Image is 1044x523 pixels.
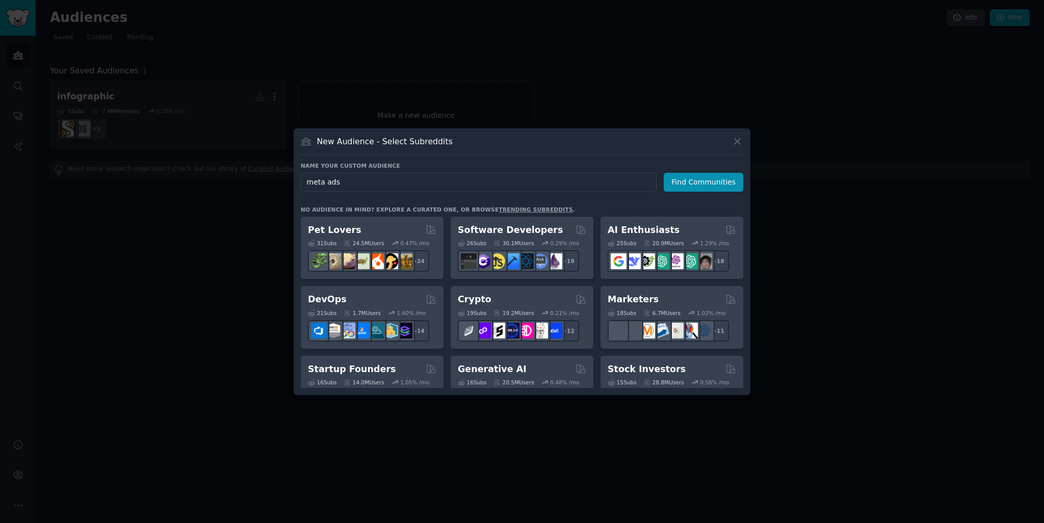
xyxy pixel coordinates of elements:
[518,323,534,338] img: defiblockchain
[354,253,370,269] img: turtle
[382,253,398,269] img: PetAdvice
[308,309,336,317] div: 21 Sub s
[558,250,579,272] div: + 19
[668,323,684,338] img: googleads
[397,323,412,338] img: PlatformEngineers
[499,206,572,213] a: trending subreddits
[368,253,384,269] img: cockatiel
[493,309,534,317] div: 19.2M Users
[382,323,398,338] img: aws_cdk
[639,323,655,338] img: AskMarketing
[311,323,327,338] img: azuredevops
[301,173,657,192] input: Pick a short name, like "Digital Marketers" or "Movie-Goers"
[608,363,686,376] h2: Stock Investors
[682,253,698,269] img: chatgpt_prompts_
[493,379,534,386] div: 20.5M Users
[668,253,684,269] img: OpenAIDev
[546,323,562,338] img: defi_
[664,173,743,192] button: Find Communities
[308,240,336,247] div: 31 Sub s
[639,253,655,269] img: AItoolsCatalog
[301,206,575,213] div: No audience in mind? Explore a curated one, or browse .
[550,240,579,247] div: 0.29 % /mo
[354,323,370,338] img: DevOpsLinks
[608,309,636,317] div: 18 Sub s
[461,323,477,338] img: ethfinance
[608,240,636,247] div: 25 Sub s
[643,240,684,247] div: 20.9M Users
[489,253,505,269] img: learnjavascript
[608,224,680,237] h2: AI Enthusiasts
[475,253,491,269] img: csharp
[558,320,579,342] div: + 12
[458,293,491,306] h2: Crypto
[643,309,681,317] div: 6.7M Users
[317,136,453,147] h3: New Audience - Select Subreddits
[643,379,684,386] div: 28.8M Users
[708,320,729,342] div: + 11
[654,323,669,338] img: Emailmarketing
[696,323,712,338] img: OnlineMarketing
[550,309,579,317] div: 0.21 % /mo
[489,323,505,338] img: ethstaker
[458,309,486,317] div: 19 Sub s
[344,309,381,317] div: 1.7M Users
[700,379,729,386] div: 0.56 % /mo
[397,253,412,269] img: dogbreed
[625,323,641,338] img: bigseo
[344,240,384,247] div: 24.5M Users
[532,253,548,269] img: AskComputerScience
[325,323,341,338] img: AWS_Certified_Experts
[400,240,429,247] div: 0.47 % /mo
[654,253,669,269] img: chatgpt_promptDesign
[611,323,627,338] img: content_marketing
[697,309,726,317] div: 1.02 % /mo
[308,293,347,306] h2: DevOps
[308,379,336,386] div: 16 Sub s
[504,253,519,269] img: iOSProgramming
[458,379,486,386] div: 16 Sub s
[696,253,712,269] img: ArtificalIntelligence
[340,323,355,338] img: Docker_DevOps
[397,309,426,317] div: 1.60 % /mo
[344,379,384,386] div: 14.0M Users
[504,323,519,338] img: web3
[308,363,396,376] h2: Startup Founders
[325,253,341,269] img: ballpython
[625,253,641,269] img: DeepSeek
[458,363,527,376] h2: Generative AI
[458,224,563,237] h2: Software Developers
[608,379,636,386] div: 15 Sub s
[308,224,361,237] h2: Pet Lovers
[340,253,355,269] img: leopardgeckos
[475,323,491,338] img: 0xPolygon
[611,253,627,269] img: GoogleGeminiAI
[408,320,429,342] div: + 14
[708,250,729,272] div: + 18
[518,253,534,269] img: reactnative
[550,379,579,386] div: 0.48 % /mo
[493,240,534,247] div: 30.1M Users
[700,240,729,247] div: 1.29 % /mo
[458,240,486,247] div: 26 Sub s
[546,253,562,269] img: elixir
[461,253,477,269] img: software
[682,323,698,338] img: MarketingResearch
[311,253,327,269] img: herpetology
[532,323,548,338] img: CryptoNews
[608,293,659,306] h2: Marketers
[301,162,743,169] h3: Name your custom audience
[368,323,384,338] img: platformengineering
[400,379,429,386] div: 1.05 % /mo
[408,250,429,272] div: + 24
